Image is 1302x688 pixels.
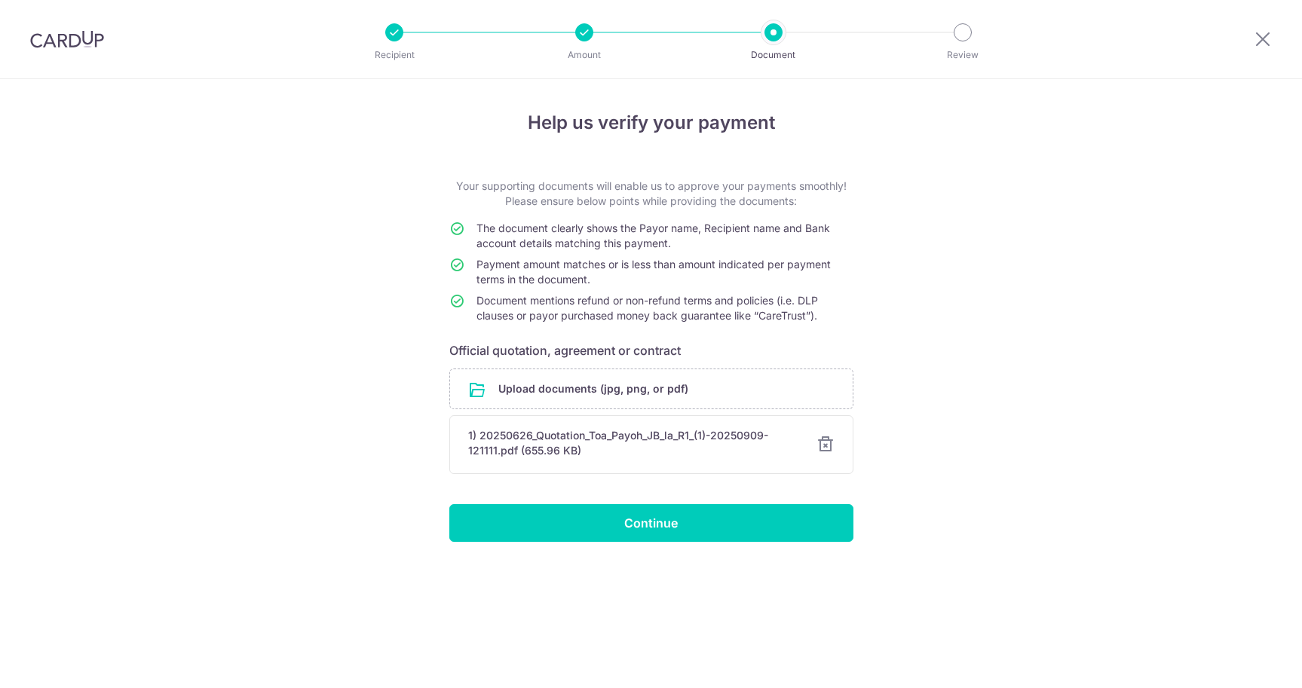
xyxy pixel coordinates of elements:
p: Amount [528,47,640,63]
span: The document clearly shows the Payor name, Recipient name and Bank account details matching this ... [476,222,830,249]
p: Review [907,47,1019,63]
span: Document mentions refund or non-refund terms and policies (i.e. DLP clauses or payor purchased mo... [476,294,818,322]
span: Payment amount matches or is less than amount indicated per payment terms in the document. [476,258,831,286]
input: Continue [449,504,853,542]
p: Your supporting documents will enable us to approve your payments smoothly! Please ensure below p... [449,179,853,209]
img: CardUp [30,30,104,48]
p: Recipient [339,47,450,63]
h6: Official quotation, agreement or contract [449,341,853,359]
iframe: Opens a widget where you can find more information [1205,643,1287,680]
div: 1) 20250626_Quotation_Toa_Payoh_JB_la_R1_(1)-20250909-121111.pdf (655.96 KB) [468,428,798,458]
h4: Help us verify your payment [449,109,853,136]
div: Upload documents (jpg, png, or pdf) [449,368,853,409]
p: Document [718,47,829,63]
